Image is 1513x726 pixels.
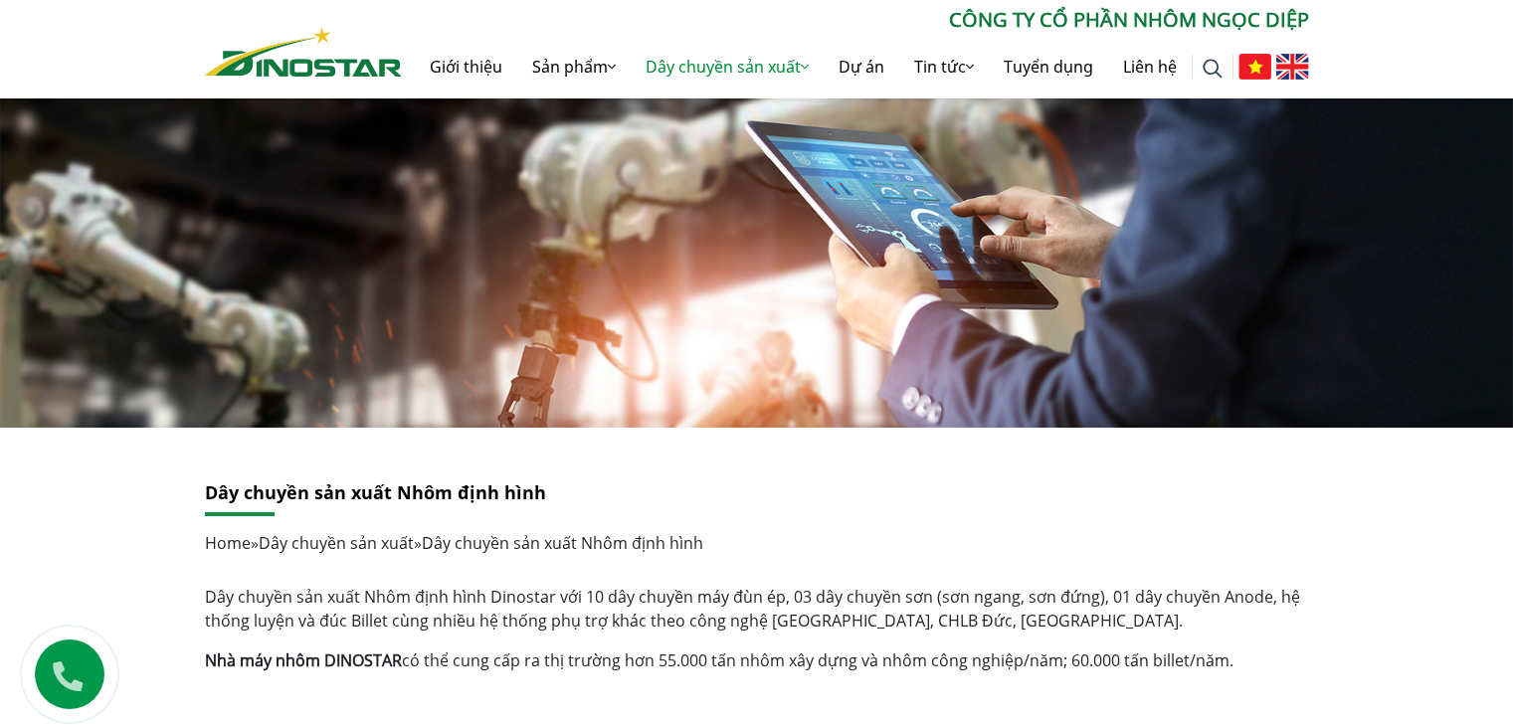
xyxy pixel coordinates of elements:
[205,480,546,504] a: Dây chuyền sản xuất Nhôm định hình
[259,532,414,554] a: Dây chuyền sản xuất
[205,27,402,77] img: Nhôm Dinostar
[1276,54,1309,80] img: English
[989,35,1108,98] a: Tuyển dụng
[402,5,1309,35] p: CÔNG TY CỔ PHẦN NHÔM NGỌC DIỆP
[517,35,631,98] a: Sản phẩm
[205,649,402,671] a: Nhà máy nhôm DINOSTAR
[1203,59,1223,79] img: search
[824,35,899,98] a: Dự án
[205,532,251,554] a: Home
[205,648,1309,672] p: có thể cung cấp ra thị trường hơn 55.000 tấn nhôm xây dựng và nhôm công nghiệp/năm; 60.000 tấn bi...
[415,35,517,98] a: Giới thiệu
[205,585,1309,633] p: Dây chuyền sản xuất Nhôm định hình Dinostar với 10 dây chuyền máy đùn ép, 03 dây chuyền sơn (sơn ...
[205,532,703,554] span: » »
[1238,54,1271,80] img: Tiếng Việt
[631,35,824,98] a: Dây chuyền sản xuất
[422,532,703,554] span: Dây chuyền sản xuất Nhôm định hình
[899,35,989,98] a: Tin tức
[1108,35,1192,98] a: Liên hệ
